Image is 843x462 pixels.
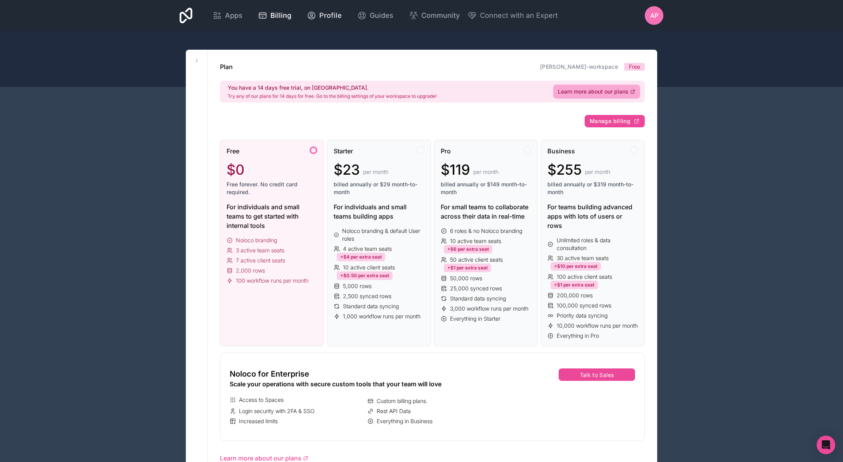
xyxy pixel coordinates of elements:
[547,162,582,177] span: $255
[236,236,277,244] span: Noloco branding
[228,93,436,99] p: Try any of our plans for 14 days for free. Go to the billing settings of your workspace to upgrade!
[227,146,239,156] span: Free
[450,237,501,245] span: 10 active team seats
[557,236,638,252] span: Unlimited roles & data consultation
[270,10,291,21] span: Billing
[590,118,630,125] span: Manage billing
[441,202,531,221] div: For small teams to collaborate across their data in real-time
[441,146,451,156] span: Pro
[450,274,482,282] span: 50,000 rows
[450,295,506,302] span: Standard data syncing
[444,245,492,254] div: +$6 per extra seat
[239,396,284,404] span: Access to Spaces
[441,162,470,177] span: $119
[206,7,249,24] a: Apps
[557,273,612,281] span: 100 active client seats
[343,302,399,310] span: Standard data syncing
[220,62,233,71] h1: Plan
[817,436,835,454] div: Open Intercom Messenger
[337,253,385,261] div: +$4 per extra seat
[403,7,466,24] a: Community
[343,264,395,271] span: 10 active client seats
[557,332,599,340] span: Everything in Pro
[557,254,609,262] span: 30 active team seats
[239,417,278,425] span: Increased limits
[650,11,658,20] span: AP
[351,7,400,24] a: Guides
[450,315,500,323] span: Everything in Starter
[450,227,522,235] span: 6 roles & no Noloco branding
[550,262,601,271] div: +$10 per extra seat
[236,267,265,274] span: 2,000 rows
[334,162,360,177] span: $23
[334,146,353,156] span: Starter
[585,168,610,176] span: per month
[343,292,391,300] span: 2,500 synced rows
[553,85,640,99] a: Learn more about our plans
[343,245,392,253] span: 4 active team seats
[421,10,460,21] span: Community
[236,257,285,264] span: 7 active client seats
[230,368,309,379] span: Noloco for Enterprise
[343,282,372,290] span: 5,000 rows
[343,313,421,320] span: 1,000 workflow runs per month
[557,292,593,299] span: 200,000 rows
[558,88,628,96] span: Learn more about our plans
[441,181,531,196] span: billed annually or $149 month-to-month
[334,202,424,221] div: For individuals and small teams building apps
[228,84,436,92] h2: You have a 14 days free trial, on [GEOGRAPHIC_DATA].
[301,7,348,24] a: Profile
[227,181,317,196] span: Free forever. No credit card required.
[363,168,388,176] span: per month
[450,305,528,313] span: 3,000 workflow runs per month
[629,63,640,71] span: Free
[342,227,424,243] span: Noloco branding & default User roles
[450,256,503,264] span: 50 active client seats
[370,10,393,21] span: Guides
[473,168,499,176] span: per month
[547,146,575,156] span: Business
[227,162,244,177] span: $0
[467,10,558,21] button: Connect with an Expert
[540,63,618,70] a: [PERSON_NAME]-workspace
[559,368,635,381] button: Talk to Sales
[230,379,502,389] div: Scale your operations with secure custom tools that your team will love
[337,271,393,280] div: +$0.50 per extra seat
[225,10,242,21] span: Apps
[334,181,424,196] span: billed annually or $29 month-to-month
[239,407,315,415] span: Login security with 2FA & SSO
[444,264,491,272] div: +$1 per extra seat
[236,277,308,285] span: 100 workflow runs per month
[557,302,611,309] span: 100,000 synced rows
[450,285,502,292] span: 25,000 synced rows
[547,202,638,230] div: For teams building advanced apps with lots of users or rows
[377,397,428,405] span: Custom billing plans.
[377,417,433,425] span: Everything in Business
[547,181,638,196] span: billed annually or $319 month-to-month
[557,322,638,330] span: 10,000 workflow runs per month
[236,247,284,254] span: 3 active team seats
[377,407,411,415] span: Rest API Data
[480,10,558,21] span: Connect with an Expert
[319,10,342,21] span: Profile
[252,7,298,24] a: Billing
[227,202,317,230] div: For individuals and small teams to get started with internal tools
[550,281,598,289] div: +$1 per extra seat
[585,115,645,127] button: Manage billing
[557,312,608,320] span: Priority data syncing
